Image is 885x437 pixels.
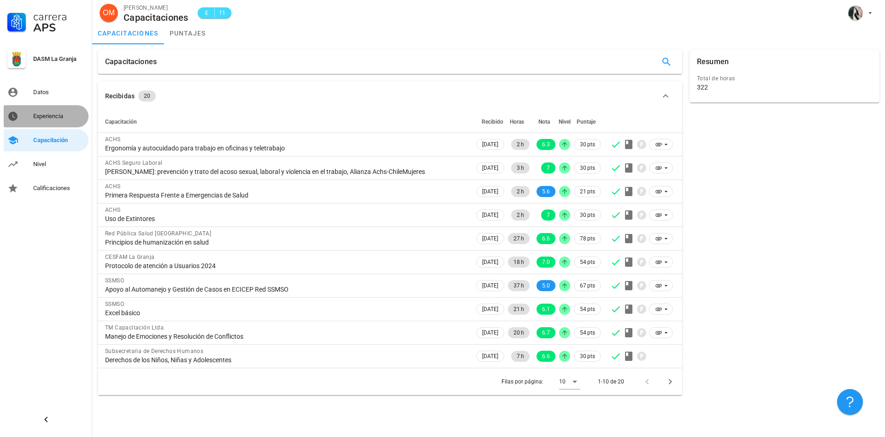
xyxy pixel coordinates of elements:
span: Subsecretaria de Derechos Humanos [105,348,203,354]
a: Calificaciones [4,177,88,199]
div: Uso de Extintores [105,215,467,223]
span: 20 h [513,327,524,338]
span: Puntaje [577,119,596,125]
span: Nota [538,119,550,125]
button: Recibidas 20 [98,81,682,111]
span: 2 h [517,186,524,197]
span: 54 pts [580,328,595,337]
span: ACHS [105,183,121,190]
span: 21 h [513,304,524,315]
span: 30 pts [580,163,595,173]
th: Capacitación [98,111,474,133]
div: Capacitación [33,137,85,144]
th: Horas [506,111,531,133]
span: [DATE] [482,281,498,291]
div: [PERSON_NAME]: prevención y trato del acoso sexual, laboral y violencia en el trabajo, Alianza Ac... [105,168,467,176]
span: E [203,8,211,18]
span: 7.0 [542,257,550,268]
div: Calificaciones [33,185,85,192]
div: Derechos de los Niños, Niñas y Adolescentes [105,356,467,364]
span: [DATE] [482,163,498,173]
span: 6.1 [542,304,550,315]
div: Datos [33,89,85,96]
span: Nivel [559,119,571,125]
span: CESFAM La Granja [105,254,154,260]
div: Excel básico [105,309,467,317]
th: Nivel [557,111,572,133]
a: Capacitación [4,129,88,151]
span: 6.6 [542,351,550,362]
span: 5.0 [542,280,550,291]
div: Filas por página: [501,368,580,395]
span: SSMSO [105,301,124,307]
span: 3 h [517,162,524,174]
span: 30 pts [580,352,595,361]
div: 10 [559,377,566,386]
span: 7 [547,210,550,221]
span: SSMSO [105,277,124,284]
span: [DATE] [482,210,498,220]
span: 30 pts [580,140,595,149]
span: Horas [510,119,524,125]
th: Nota [531,111,557,133]
span: 21 pts [580,187,595,196]
a: Experiencia [4,105,88,127]
span: 5.6 [542,186,550,197]
div: Total de horas [697,74,872,83]
div: Ergonomía y autocuidado para trabajo en oficinas y teletrabajo [105,144,467,152]
span: 20 [144,90,150,102]
div: Protocolo de atención a Usuarios 2024 [105,262,467,270]
span: 7 h [517,351,524,362]
span: 7 [547,162,550,174]
span: Red Pública Salud [GEOGRAPHIC_DATA] [105,230,211,237]
div: Principios de humanización en salud [105,238,467,246]
span: [DATE] [482,186,498,197]
span: 6.7 [542,327,550,338]
span: TM Capacitación Ltda. [105,324,165,331]
div: 1-10 de 20 [598,377,624,386]
a: capacitaciones [92,22,164,44]
span: [DATE] [482,257,498,267]
div: Experiencia [33,113,85,120]
div: 322 [697,83,708,91]
div: Apoyo al Automanejo y Gestión de Casos en ECICEP Red SSMSO [105,285,467,293]
span: 67 pts [580,281,595,290]
div: [PERSON_NAME] [124,3,189,12]
span: OM [103,4,115,22]
div: 10Filas por página: [559,374,580,389]
span: 6.6 [542,233,550,244]
div: Primera Respuesta Frente a Emergencias de Salud [105,191,467,199]
div: avatar [100,4,118,22]
span: [DATE] [482,304,498,314]
span: 30 pts [580,210,595,220]
span: ACHS [105,136,121,143]
th: Recibido [474,111,506,133]
a: Datos [4,81,88,103]
th: Puntaje [572,111,603,133]
span: [DATE] [482,233,498,244]
span: Recibido [482,119,503,125]
span: [DATE] [482,351,498,361]
span: 78 pts [580,234,595,243]
div: Nivel [33,161,85,168]
span: 2 h [517,139,524,150]
span: Capacitación [105,119,137,125]
span: 18 h [513,257,524,268]
div: APS [33,22,85,33]
span: 54 pts [580,257,595,267]
div: Manejo de Emociones y Resolución de Conflictos [105,332,467,341]
span: ACHS [105,207,121,213]
a: puntajes [164,22,212,44]
a: Nivel [4,153,88,175]
span: [DATE] [482,139,498,150]
span: 27 h [513,233,524,244]
span: 11 [218,8,226,18]
span: 37 h [513,280,524,291]
div: DASM La Granja [33,55,85,63]
div: Recibidas [105,91,135,101]
span: 2 h [517,210,524,221]
div: Capacitaciones [105,50,157,74]
span: ACHS Seguro Laboral [105,160,163,166]
span: 54 pts [580,305,595,314]
div: Resumen [697,50,729,74]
